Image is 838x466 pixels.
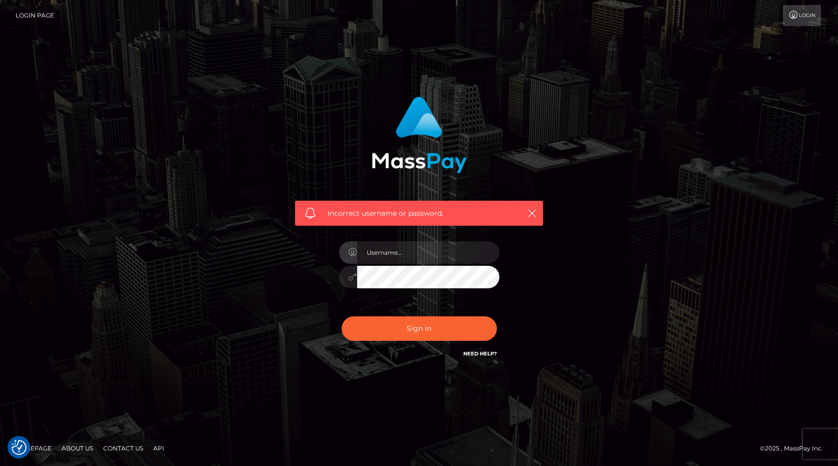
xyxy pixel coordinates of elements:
[328,208,510,219] span: Incorrect username or password.
[760,443,830,454] div: © 2025 , MassPay Inc.
[12,440,27,455] button: Consent Preferences
[58,440,97,456] a: About Us
[342,316,497,341] button: Sign in
[463,350,497,357] a: Need Help?
[11,440,56,456] a: Homepage
[99,440,147,456] a: Contact Us
[783,5,821,26] a: Login
[12,440,27,455] img: Revisit consent button
[149,440,168,456] a: API
[372,97,467,173] img: MassPay Login
[16,5,54,26] a: Login Page
[357,241,499,264] input: Username...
